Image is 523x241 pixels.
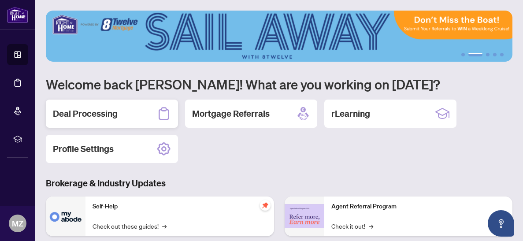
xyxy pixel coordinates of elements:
img: Self-Help [46,197,85,236]
h2: Mortgage Referrals [192,108,270,120]
p: Self-Help [93,202,267,211]
button: Open asap [488,210,514,237]
img: Slide 1 [46,11,512,62]
button: 3 [486,53,490,56]
img: logo [7,7,28,23]
h3: Brokerage & Industry Updates [46,177,512,189]
h2: Profile Settings [53,143,114,155]
button: 2 [468,53,482,56]
span: pushpin [260,200,271,211]
img: Agent Referral Program [285,204,324,228]
span: → [369,221,373,231]
a: Check out these guides!→ [93,221,167,231]
a: Check it out!→ [331,221,373,231]
button: 4 [493,53,497,56]
h2: Deal Processing [53,108,118,120]
p: Agent Referral Program [331,202,506,211]
button: 5 [500,53,504,56]
span: → [162,221,167,231]
h1: Welcome back [PERSON_NAME]! What are you working on [DATE]? [46,76,512,93]
span: MZ [12,217,23,230]
button: 1 [461,53,465,56]
h2: rLearning [331,108,370,120]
